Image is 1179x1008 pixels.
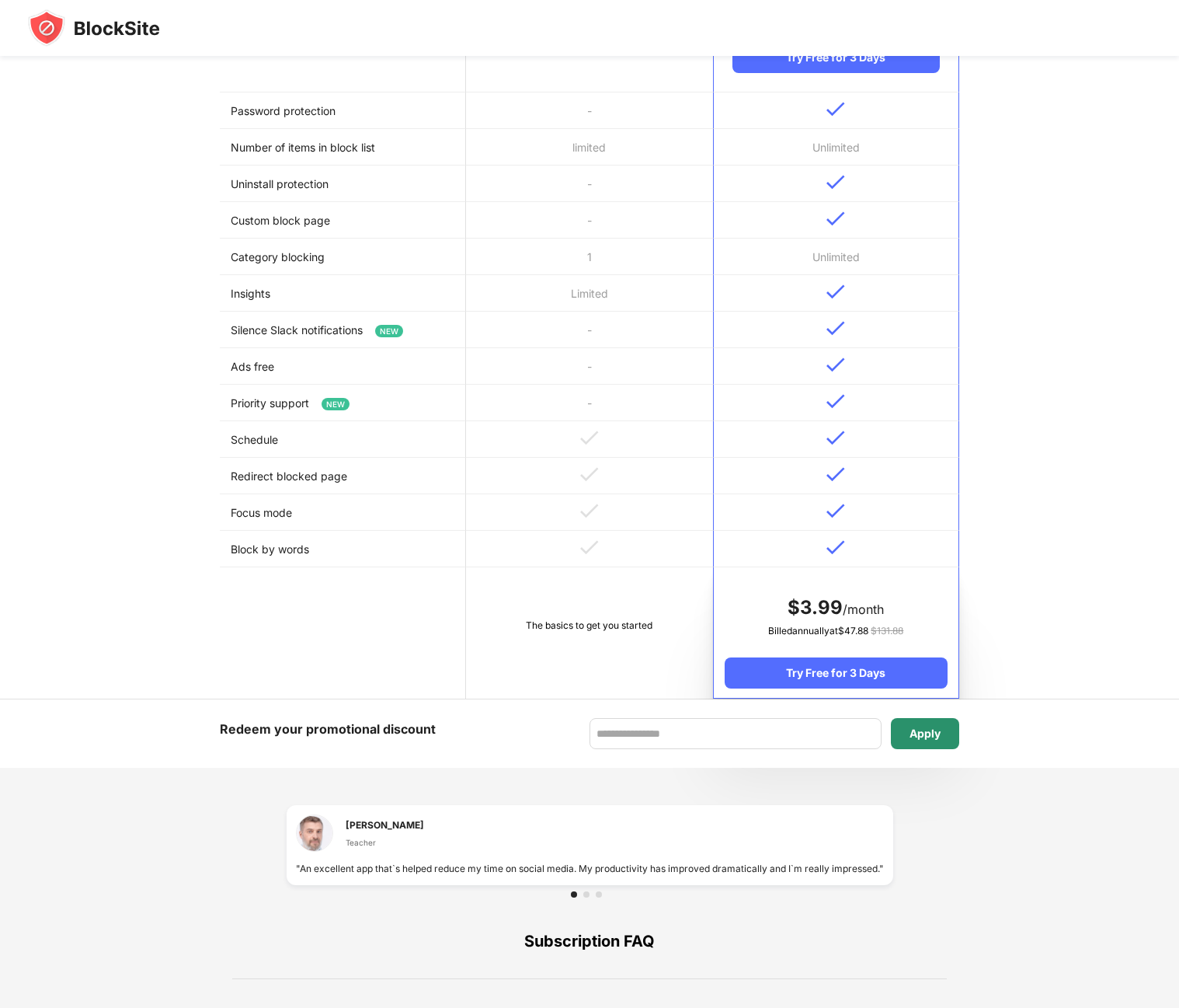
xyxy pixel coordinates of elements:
td: - [466,312,712,348]
img: v-blue.svg [826,102,845,117]
td: Category blocking [220,239,466,275]
div: [PERSON_NAME] [346,818,424,832]
span: $ 3.99 [788,596,843,619]
div: /month [725,595,948,620]
td: - [466,202,712,239]
img: v-grey.svg [580,540,599,555]
img: v-blue.svg [826,211,845,226]
td: Priority support [220,385,466,421]
td: Number of items in block list [220,129,466,166]
img: v-blue.svg [826,467,845,482]
td: limited [466,129,712,166]
div: The basics to get you started [477,618,701,633]
span: NEW [375,325,403,337]
td: 1 [466,239,712,275]
img: v-grey.svg [580,467,599,482]
td: Focus mode [220,494,466,531]
img: v-blue.svg [826,358,845,372]
img: v-blue.svg [826,540,845,555]
img: v-blue.svg [826,394,845,409]
img: v-blue.svg [826,321,845,336]
td: Uninstall protection [220,166,466,202]
td: - [466,348,712,385]
td: Unlimited [713,129,959,166]
td: Redirect blocked page [220,458,466,494]
div: Try Free for 3 Days [732,42,940,73]
img: testimonial-1.jpg [296,814,333,852]
img: blocksite-icon-black.svg [28,9,160,47]
td: Insights [220,275,466,312]
div: Subscription FAQ [232,904,947,978]
td: Password protection [220,92,466,129]
span: NEW [322,398,350,410]
div: Teacher [346,836,424,849]
img: v-blue.svg [826,431,845,445]
td: Schedule [220,421,466,458]
img: v-blue.svg [826,284,845,299]
td: - [466,166,712,202]
img: v-grey.svg [580,504,599,518]
div: Billed annually at $ 47.88 [725,623,948,639]
img: v-blue.svg [826,504,845,518]
td: Ads free [220,348,466,385]
td: Custom block page [220,202,466,239]
td: Unlimited [713,239,959,275]
td: Limited [466,275,712,312]
td: - [466,385,712,421]
img: v-blue.svg [826,175,845,190]
td: Silence Slack notifications [220,312,466,348]
span: $ 131.88 [871,625,903,637]
img: v-grey.svg [580,431,599,445]
td: - [466,92,712,129]
div: Redeem your promotional discount [220,718,436,741]
div: Try Free for 3 Days [725,657,948,689]
td: Block by words [220,531,466,567]
div: Apply [909,727,941,740]
div: "An excellent app that`s helped reduce my time on social media. My productivity has improved dram... [296,861,884,876]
